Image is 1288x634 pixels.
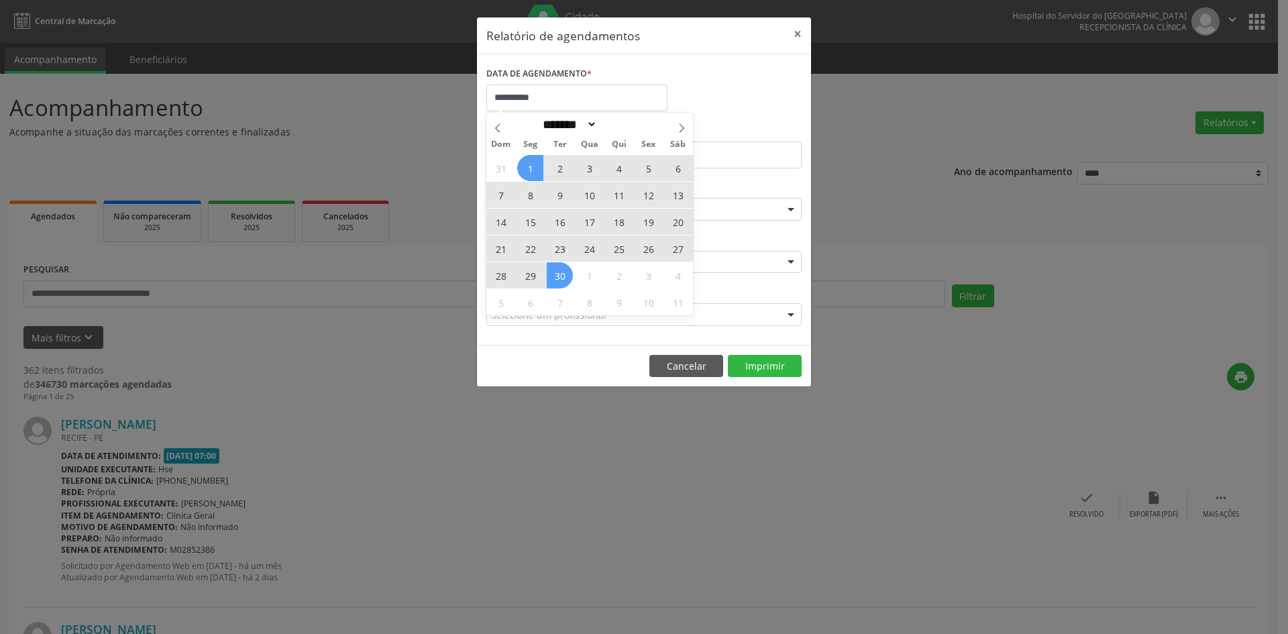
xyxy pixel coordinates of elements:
[606,289,632,315] span: Outubro 9, 2025
[576,289,602,315] span: Outubro 8, 2025
[488,182,514,208] span: Setembro 7, 2025
[604,140,634,149] span: Qui
[547,289,573,315] span: Outubro 7, 2025
[517,262,543,288] span: Setembro 29, 2025
[606,262,632,288] span: Outubro 2, 2025
[517,209,543,235] span: Setembro 15, 2025
[486,64,592,85] label: DATA DE AGENDAMENTO
[635,262,661,288] span: Outubro 3, 2025
[665,209,691,235] span: Setembro 20, 2025
[606,235,632,262] span: Setembro 25, 2025
[606,182,632,208] span: Setembro 11, 2025
[665,155,691,181] span: Setembro 6, 2025
[547,209,573,235] span: Setembro 16, 2025
[545,140,575,149] span: Ter
[547,262,573,288] span: Setembro 30, 2025
[547,182,573,208] span: Setembro 9, 2025
[665,289,691,315] span: Outubro 11, 2025
[576,262,602,288] span: Outubro 1, 2025
[635,155,661,181] span: Setembro 5, 2025
[538,117,597,131] select: Month
[517,155,543,181] span: Setembro 1, 2025
[491,308,606,322] span: Selecione um profissional
[647,121,802,142] label: ATÉ
[635,209,661,235] span: Setembro 19, 2025
[728,355,802,378] button: Imprimir
[634,140,663,149] span: Sex
[784,17,811,50] button: Close
[488,289,514,315] span: Outubro 5, 2025
[488,235,514,262] span: Setembro 21, 2025
[606,155,632,181] span: Setembro 4, 2025
[575,140,604,149] span: Qua
[576,209,602,235] span: Setembro 17, 2025
[665,235,691,262] span: Setembro 27, 2025
[576,155,602,181] span: Setembro 3, 2025
[576,235,602,262] span: Setembro 24, 2025
[488,209,514,235] span: Setembro 14, 2025
[517,182,543,208] span: Setembro 8, 2025
[597,117,641,131] input: Year
[517,235,543,262] span: Setembro 22, 2025
[606,209,632,235] span: Setembro 18, 2025
[665,262,691,288] span: Outubro 4, 2025
[663,140,693,149] span: Sáb
[488,262,514,288] span: Setembro 28, 2025
[665,182,691,208] span: Setembro 13, 2025
[547,235,573,262] span: Setembro 23, 2025
[486,27,640,44] h5: Relatório de agendamentos
[635,289,661,315] span: Outubro 10, 2025
[635,235,661,262] span: Setembro 26, 2025
[576,182,602,208] span: Setembro 10, 2025
[486,140,516,149] span: Dom
[649,355,723,378] button: Cancelar
[547,155,573,181] span: Setembro 2, 2025
[635,182,661,208] span: Setembro 12, 2025
[517,289,543,315] span: Outubro 6, 2025
[516,140,545,149] span: Seg
[488,155,514,181] span: Agosto 31, 2025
